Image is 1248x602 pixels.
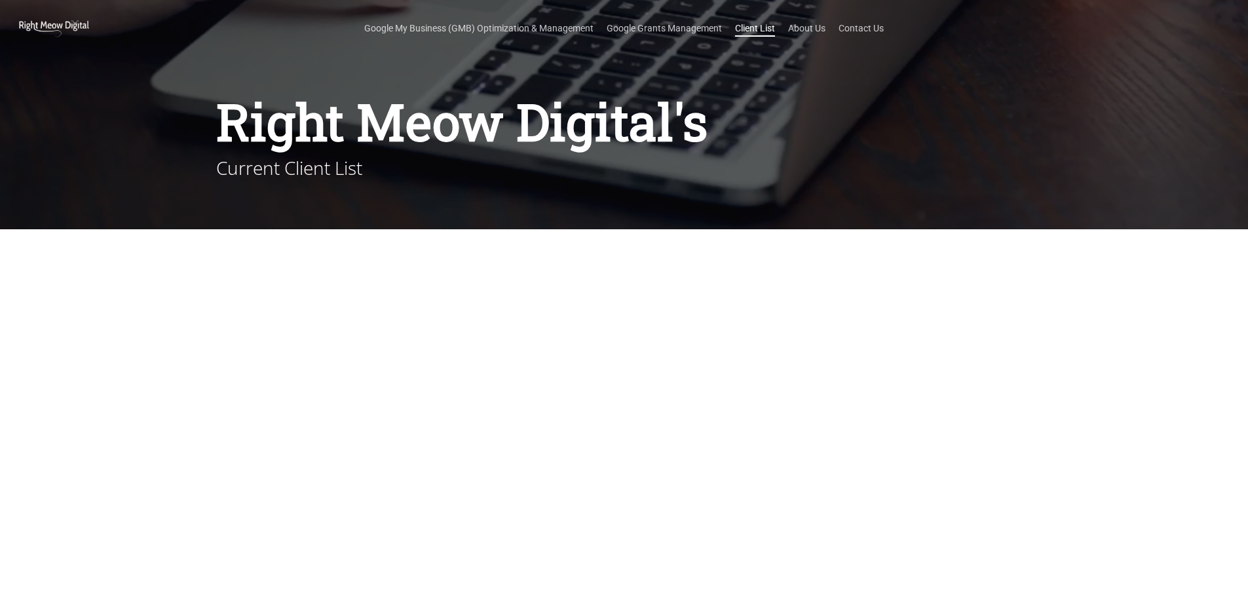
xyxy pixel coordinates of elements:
span: Current Client List [216,155,362,180]
h1: Right Meow Digital's [216,90,1032,153]
a: Contact Us [839,22,884,35]
a: Client List [735,22,775,35]
a: About Us [788,22,825,35]
a: Google Grants Management [607,22,722,35]
a: Google My Business (GMB) Optimization & Management [364,22,594,35]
